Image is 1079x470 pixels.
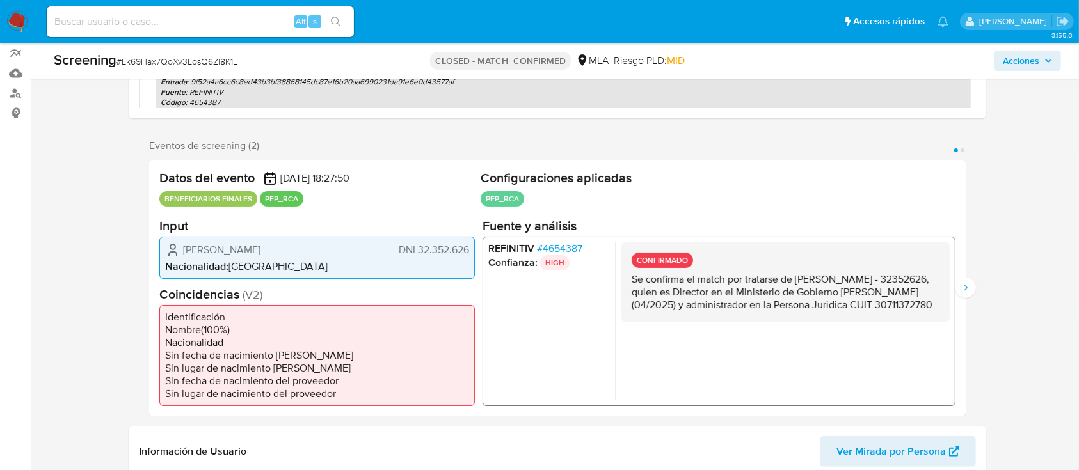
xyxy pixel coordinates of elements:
[836,436,946,467] span: Ver Mirada por Persona
[1003,51,1039,71] span: Acciones
[313,15,317,27] span: s
[47,13,354,30] input: Buscar usuario o caso...
[994,51,1061,71] button: Acciones
[116,55,238,68] span: # Lk69Hax7QoXv3LosQ6Zl8K1E
[323,13,349,31] button: search-icon
[161,87,966,97] p: : REFINITIV
[667,53,685,68] span: MID
[820,436,976,467] button: Ver Mirada por Persona
[161,107,201,118] b: Comentario
[938,16,948,27] a: Notificaciones
[614,54,685,68] span: Riesgo PLD:
[1056,15,1069,28] a: Salir
[161,97,186,108] b: Código
[853,15,925,28] span: Accesos rápidos
[430,52,571,70] p: CLOSED - MATCH_CONFIRMED
[54,49,116,70] b: Screening
[161,97,966,107] p: : 4654387
[161,86,186,98] b: Fuente
[576,54,609,68] div: MLA
[161,76,187,88] b: Entrada
[1051,30,1073,40] span: 3.155.0
[139,445,246,458] h1: Información de Usuario
[161,77,966,87] p: : 9f52a4a6cc6c8ed43b3bf38868145dc87e16b20aa6990231da91e6e0d43577af
[296,15,306,27] span: Alt
[979,15,1051,27] p: ezequiel.castrillon@mercadolibre.com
